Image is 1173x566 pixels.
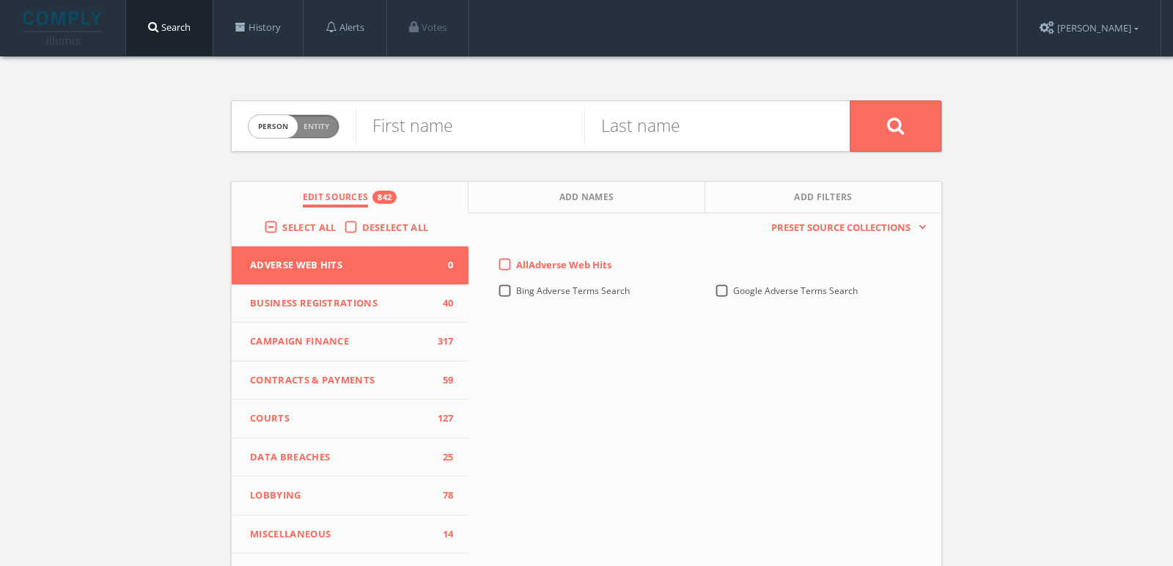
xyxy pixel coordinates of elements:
[250,450,432,465] span: Data Breaches
[516,284,630,297] span: Bing Adverse Terms Search
[282,221,336,234] span: Select All
[432,334,454,349] span: 317
[250,527,432,542] span: Miscellaneous
[232,400,468,438] button: Courts127
[250,296,432,311] span: Business Registrations
[705,182,941,213] button: Add Filters
[559,191,614,207] span: Add Names
[764,221,918,235] span: Preset Source Collections
[250,488,432,503] span: Lobbying
[232,477,468,515] button: Lobbying78
[432,258,454,273] span: 0
[303,191,369,207] span: Edit Sources
[362,221,429,234] span: Deselect All
[794,191,853,207] span: Add Filters
[232,361,468,400] button: Contracts & Payments59
[304,121,329,132] span: Entity
[733,284,858,297] span: Google Adverse Terms Search
[432,296,454,311] span: 40
[232,246,468,284] button: Adverse Web Hits0
[250,258,432,273] span: Adverse Web Hits
[468,182,705,213] button: Add Names
[764,221,927,235] button: Preset Source Collections
[250,373,432,388] span: Contracts & Payments
[232,284,468,323] button: Business Registrations40
[372,191,397,204] div: 842
[250,411,432,426] span: Courts
[432,450,454,465] span: 25
[232,515,468,554] button: Miscellaneous14
[250,334,432,349] span: Campaign Finance
[432,488,454,503] span: 78
[232,182,468,213] button: Edit Sources842
[432,373,454,388] span: 59
[432,527,454,542] span: 14
[23,11,105,45] img: illumis
[232,323,468,361] button: Campaign Finance317
[232,438,468,477] button: Data Breaches25
[432,411,454,426] span: 127
[516,258,611,271] span: All Adverse Web Hits
[249,115,298,138] span: person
